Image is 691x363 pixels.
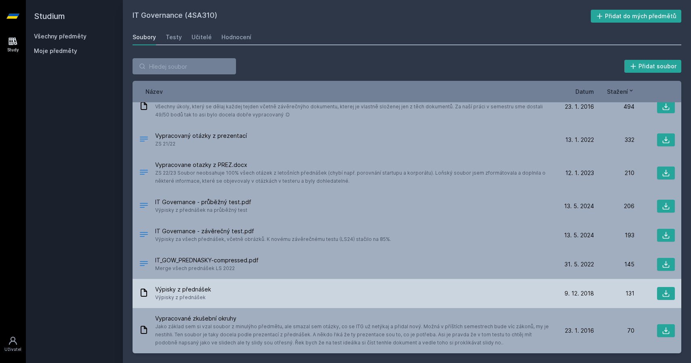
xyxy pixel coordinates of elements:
[133,10,591,23] h2: IT Governance (4SA310)
[594,136,634,144] div: 332
[594,260,634,268] div: 145
[221,29,251,45] a: Hodnocení
[34,33,86,40] a: Všechny předměty
[133,58,236,74] input: Hledej soubor
[565,103,594,111] span: 23. 1. 2016
[4,346,21,352] div: Uživatel
[565,327,594,335] span: 23. 1. 2016
[564,231,594,239] span: 13. 5. 2024
[192,33,212,41] div: Učitelé
[139,230,149,241] div: PDF
[139,167,149,179] div: DOCX
[166,33,182,41] div: Testy
[133,29,156,45] a: Soubory
[607,87,628,96] span: Stažení
[155,323,550,347] span: Jako základ sem si vzal soubor z minulýho předmětu, ale smazal sem otázky, co se ITG už netýkaj a...
[155,161,550,169] span: Vypracovane otazky z PREZ.docx
[2,32,24,57] a: Study
[34,47,77,55] span: Moje předměty
[594,231,634,239] div: 193
[607,87,634,96] button: Stažení
[155,198,251,206] span: IT Governance - průběžný test.pdf
[594,289,634,298] div: 131
[155,264,259,272] span: Merge všech prednášek LS 2022
[565,260,594,268] span: 31. 5. 2022
[564,202,594,210] span: 13. 5. 2024
[155,227,391,235] span: IT Governance - závěrečný test.pdf
[155,285,211,293] span: Výpisky z přednášek
[155,206,251,214] span: Výpisky z přednášek na průběžný test
[594,327,634,335] div: 70
[2,332,24,357] a: Uživatel
[594,202,634,210] div: 206
[139,134,149,146] div: .DOCX
[155,293,211,302] span: Výpisky z přednášek
[594,103,634,111] div: 494
[594,169,634,177] div: 210
[565,136,594,144] span: 13. 1. 2022
[145,87,163,96] button: Název
[133,33,156,41] div: Soubory
[155,256,259,264] span: IT_GOW_PREDNASKY-compressed.pdf
[624,60,682,73] button: Přidat soubor
[155,132,247,140] span: Vypracovaný otázky z prezentací
[155,314,550,323] span: Vypracované zkušební okruhy
[192,29,212,45] a: Učitelé
[139,200,149,212] div: PDF
[565,169,594,177] span: 12. 1. 2023
[155,169,550,185] span: ZS 22/23 Soubor neobsahuje 100% všech otázek z letošních přednášek (chybí např. porovnání startup...
[139,259,149,270] div: PDF
[591,10,682,23] button: Přidat do mých předmětů
[155,235,391,243] span: Výpisky za všech přednášek, včetně obrázků. K novému závěrečnému testu (LS24) stačilo na 85%.
[7,47,19,53] div: Study
[221,33,251,41] div: Hodnocení
[565,289,594,298] span: 9. 12. 2018
[155,103,550,119] span: Všechny úkoly, který se dělaj každej tejden včetně závěrečnýho dokumentu, kterej je vlastně slože...
[155,140,247,148] span: ZS 21/22
[166,29,182,45] a: Testy
[575,87,594,96] button: Datum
